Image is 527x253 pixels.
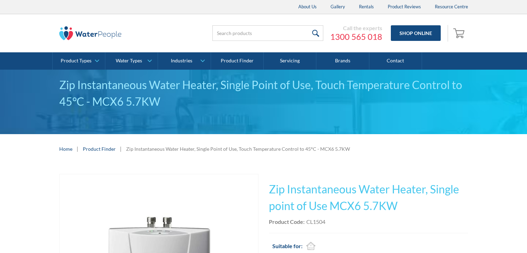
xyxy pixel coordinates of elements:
[264,52,316,70] a: Servicing
[158,52,210,70] a: Industries
[369,52,422,70] a: Contact
[171,58,192,64] div: Industries
[53,52,105,70] a: Product Types
[105,52,158,70] a: Water Types
[306,218,325,226] div: CL1504
[316,52,369,70] a: Brands
[391,25,441,41] a: Shop Online
[212,25,323,41] input: Search products
[83,145,116,152] a: Product Finder
[451,25,468,42] a: Open cart
[59,145,72,152] a: Home
[76,145,79,153] div: |
[119,145,123,153] div: |
[59,77,468,110] div: Zip Instantaneous Water Heater, Single Point of Use, Touch Temperature Control to 45°C - MCX6 5.7KW
[126,145,350,152] div: Zip Instantaneous Water Heater, Single Point of Use, Touch Temperature Control to 45°C - MCX6 5.7KW
[330,32,382,42] a: 1300 565 018
[61,58,91,64] div: Product Types
[269,181,468,214] h1: Zip Instantaneous Water Heater, Single point of Use MCX6 5.7KW
[453,27,466,38] img: shopping cart
[116,58,142,64] div: Water Types
[211,52,264,70] a: Product Finder
[269,218,305,225] strong: Product Code:
[272,242,302,250] h2: Suitable for:
[330,25,382,32] div: Call the experts
[59,26,122,40] img: The Water People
